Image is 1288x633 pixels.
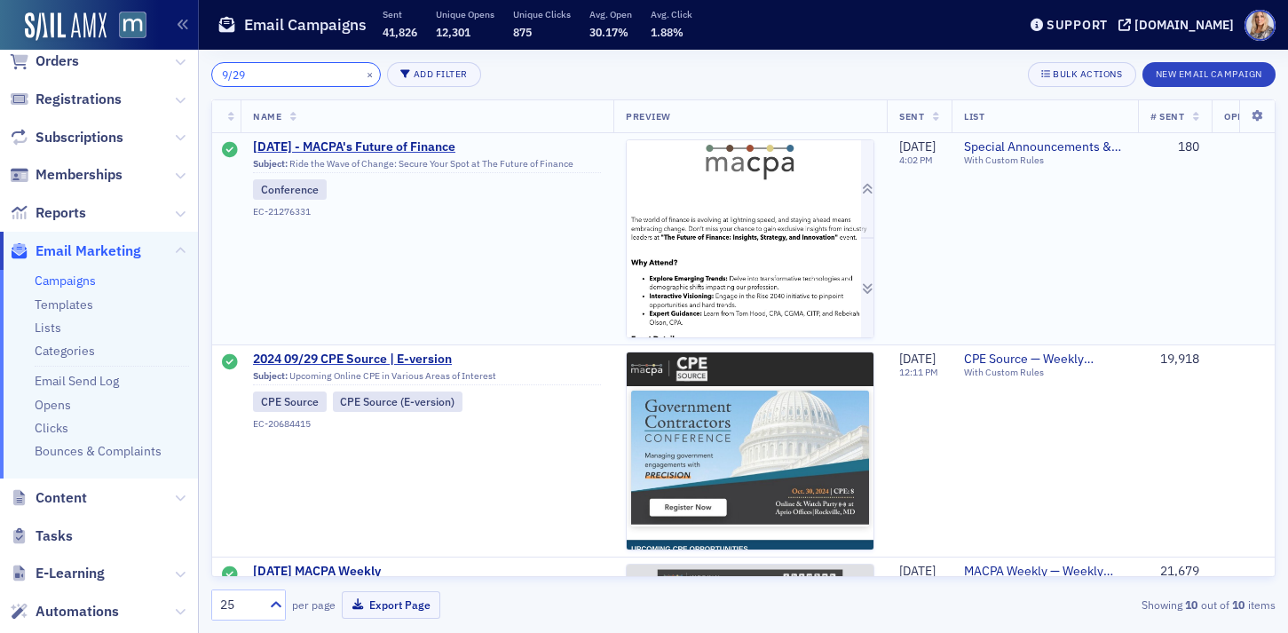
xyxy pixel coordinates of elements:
span: List [964,110,984,123]
h1: Email Campaigns [244,14,367,36]
a: CPE Source — Weekly Upcoming CPE Course List [964,352,1126,368]
span: 1.88% [651,25,684,39]
span: Name [253,110,281,123]
span: Preview [626,110,671,123]
a: Categories [35,343,95,359]
p: Sent [383,8,417,20]
a: MACPA Weekly — Weekly Newsletter (for members only) [964,564,1126,580]
button: Export Page [342,591,440,619]
span: Registrations [36,90,122,109]
span: 12,301 [436,25,470,39]
p: Avg. Open [589,8,632,20]
div: Showing out of items [933,597,1276,613]
a: [DATE] MACPA Weekly [253,564,601,580]
span: Orders [36,51,79,71]
button: × [362,66,378,82]
a: Automations [10,602,119,621]
div: EC-20684415 [253,418,601,430]
button: [DOMAIN_NAME] [1118,19,1240,31]
span: E-Learning [36,564,105,583]
a: Email Send Log [35,373,119,389]
div: With Custom Rules [964,367,1126,378]
div: Sent [222,566,238,584]
strong: 10 [1229,597,1248,613]
span: Email Marketing [36,241,141,261]
button: Add Filter [387,62,481,87]
div: Sent [222,142,238,160]
span: Reports [36,203,86,223]
span: Automations [36,602,119,621]
span: Subject: [253,370,288,382]
span: Subscriptions [36,128,123,147]
img: SailAMX [25,12,107,41]
div: 180 [1150,139,1199,155]
div: Conference [253,179,327,199]
span: [DATE] [899,351,936,367]
div: CPE Source [253,392,327,411]
div: 25 [220,596,259,614]
span: 875 [513,25,532,39]
a: Memberships [10,165,122,185]
p: Unique Opens [436,8,494,20]
a: Bounces & Complaints [35,443,162,459]
div: Ride the Wave of Change: Secure Your Spot at The Future of Finance [253,158,601,174]
div: 19,918 [1150,352,1199,368]
div: [DOMAIN_NAME] [1134,17,1234,33]
img: SailAMX [119,12,146,39]
a: [DATE] - MACPA's Future of Finance [253,139,601,155]
div: EC-21276331 [253,206,601,218]
strong: 10 [1182,597,1201,613]
a: Clicks [35,420,68,436]
span: # Sent [1150,110,1184,123]
a: View Homepage [107,12,146,42]
input: Search… [211,62,381,87]
span: [DATE] [899,563,936,579]
button: Bulk Actions [1028,62,1135,87]
button: New Email Campaign [1142,62,1276,87]
div: 21,679 [1150,564,1199,580]
span: Sent [899,110,924,123]
p: Unique Clicks [513,8,571,20]
a: Special Announcements & Special Event Invitations [964,139,1126,155]
a: Email Marketing [10,241,141,261]
a: E-Learning [10,564,105,583]
p: Avg. Click [651,8,692,20]
a: 2024 09/29 CPE Source | E-version [253,352,601,368]
a: Templates [35,297,93,313]
div: Support [1047,17,1108,33]
a: Content [10,488,87,508]
a: New Email Campaign [1142,65,1276,81]
div: With Custom Rules [964,154,1126,166]
a: Reports [10,203,86,223]
div: Sent [222,354,238,372]
span: Memberships [36,165,122,185]
span: 30.17% [589,25,628,39]
span: Tasks [36,526,73,546]
a: Campaigns [35,273,96,289]
div: CPE Source (E-version) [333,392,463,411]
a: Subscriptions [10,128,123,147]
a: Lists [35,320,61,336]
a: Opens [35,397,71,413]
div: Bulk Actions [1053,69,1122,79]
div: Upcoming Online CPE in Various Areas of Interest [253,370,601,386]
span: Content [36,488,87,508]
a: Orders [10,51,79,71]
span: Profile [1245,10,1276,41]
time: 12:11 PM [899,366,938,378]
span: Subject: [253,158,288,170]
a: Tasks [10,526,73,546]
time: 4:02 PM [899,154,933,166]
label: per page [292,597,336,613]
span: 41,826 [383,25,417,39]
a: Registrations [10,90,122,109]
span: [DATE] [899,138,936,154]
